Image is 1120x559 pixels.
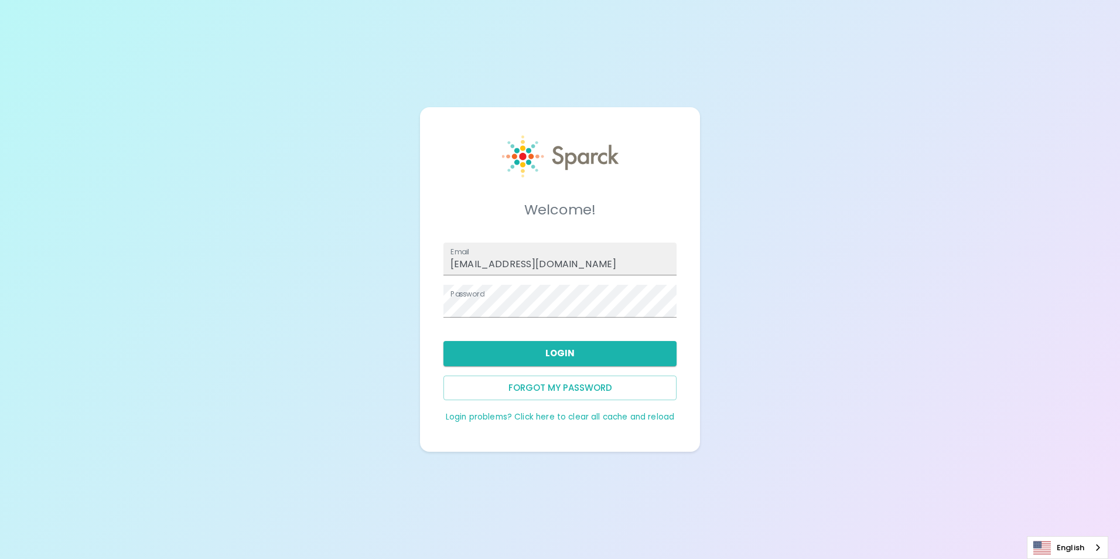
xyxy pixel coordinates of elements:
a: English [1027,537,1108,558]
div: Language [1027,536,1108,559]
label: Email [450,247,469,257]
button: Forgot my password [443,376,677,400]
label: Password [450,289,484,299]
a: Login problems? Click here to clear all cache and reload [446,411,674,422]
h5: Welcome! [443,200,677,219]
aside: Language selected: English [1027,536,1108,559]
img: Sparck logo [502,135,619,178]
button: Login [443,341,677,366]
